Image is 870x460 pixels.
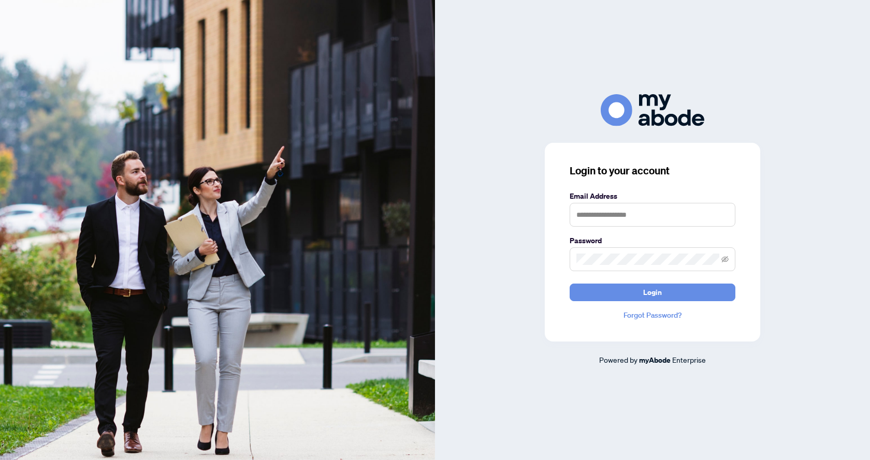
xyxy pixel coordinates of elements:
[570,190,735,202] label: Email Address
[570,284,735,301] button: Login
[570,309,735,321] a: Forgot Password?
[570,164,735,178] h3: Login to your account
[639,354,671,366] a: myAbode
[599,355,637,364] span: Powered by
[672,355,706,364] span: Enterprise
[721,256,729,263] span: eye-invisible
[570,235,735,246] label: Password
[601,94,704,126] img: ma-logo
[643,284,662,301] span: Login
